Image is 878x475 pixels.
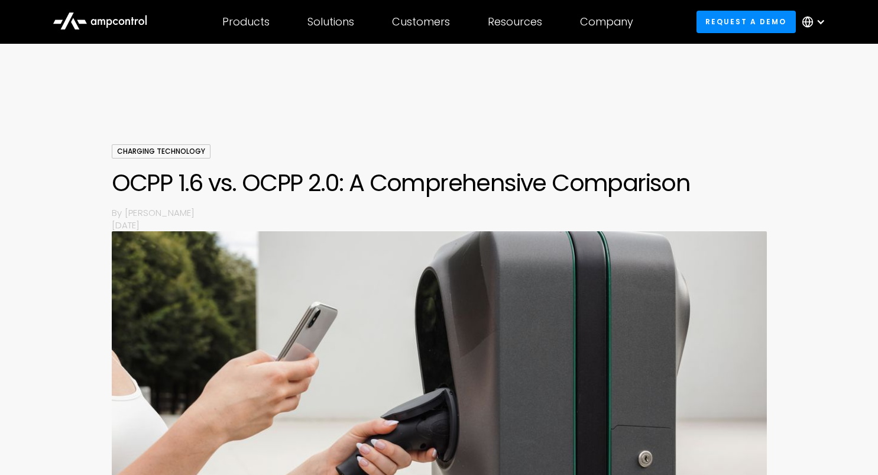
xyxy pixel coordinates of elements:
p: [DATE] [112,219,767,231]
div: Solutions [307,15,354,28]
div: Charging Technology [112,144,210,159]
div: Company [580,15,633,28]
div: Resources [488,15,542,28]
h1: OCPP 1.6 vs. OCPP 2.0: A Comprehensive Comparison [112,169,767,197]
div: Products [222,15,270,28]
div: Customers [392,15,450,28]
p: By [112,206,125,219]
a: Request a demo [696,11,796,33]
p: [PERSON_NAME] [125,206,767,219]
